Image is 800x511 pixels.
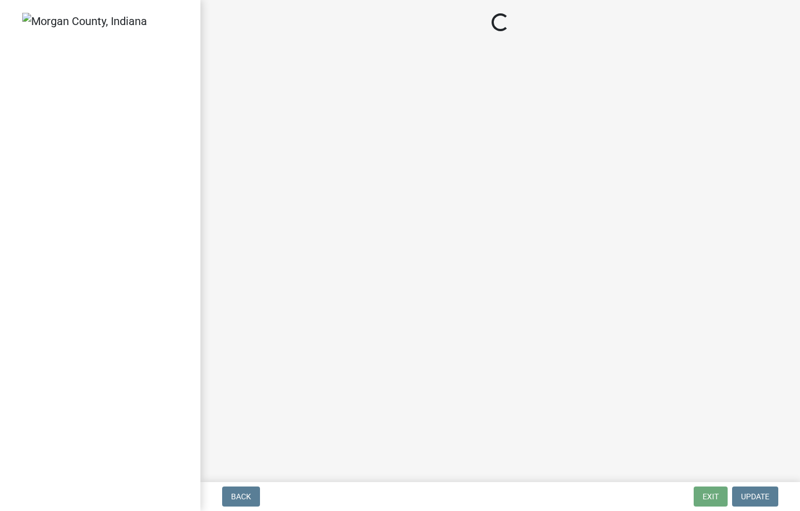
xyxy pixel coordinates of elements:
button: Exit [694,487,728,507]
button: Update [732,487,778,507]
span: Back [231,492,251,501]
span: Update [741,492,769,501]
img: Morgan County, Indiana [22,13,147,30]
button: Back [222,487,260,507]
